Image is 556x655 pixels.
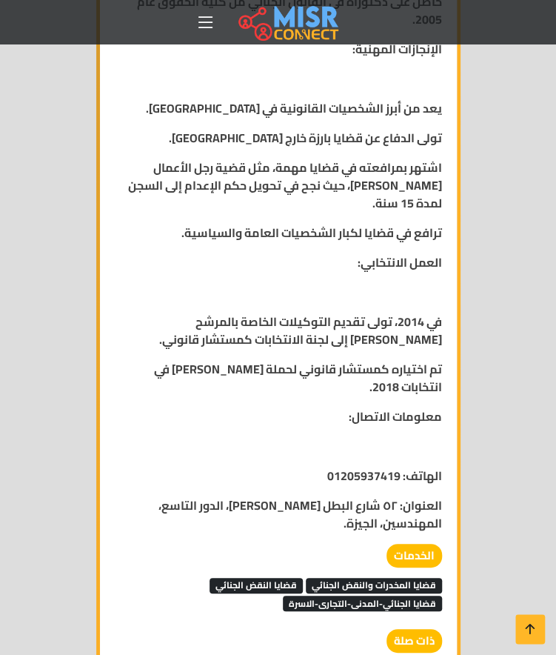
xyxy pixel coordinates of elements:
span: قضايا المخدرات والنقض الجنائي [306,578,442,593]
strong: ذات صلة [386,629,442,654]
strong: العمل الانتخابي: [358,251,442,273]
span: قضايا النقض الجنائي [210,578,303,593]
strong: الخدمات [386,544,442,568]
a: قضايا المخدرات والنقض الجنائي [306,573,442,595]
strong: اشتهر بمرافعته في قضايا مهمة، مثل قضية رجل الأعمال [PERSON_NAME]، حيث نجح في تحويل حكم الإعدام إل... [128,156,442,214]
strong: الهاتف: 01205937419 [327,465,442,487]
a: قضايا الجنائي-المدنى-التجارى-الاسرة [283,591,442,614]
a: قضايا النقض الجنائي [210,573,303,595]
span: قضايا الجنائي-المدنى-التجارى-الاسرة [283,596,442,611]
img: main.misr_connect [238,4,338,41]
strong: ترافع في قضايا لكبار الشخصيات العامة والسياسية. [181,222,442,244]
strong: يعد من أبرز الشخصيات القانونية في [GEOGRAPHIC_DATA]. [146,97,442,119]
strong: العنوان: ٥٢ شارع البطل [PERSON_NAME]، الدور التاسع، المهندسين، الجيزة. [158,494,442,534]
strong: معلومات الاتصال: [349,405,442,428]
strong: تم اختياره كمستشار قانوني لحملة [PERSON_NAME] في انتخابات 2018. [154,358,442,398]
strong: الإنجازات المهنية: [352,38,442,60]
strong: تولى الدفاع عن قضايا بارزة خارج [GEOGRAPHIC_DATA]. [169,127,442,149]
strong: في 2014، تولى تقديم التوكيلات الخاصة بالمرشح [PERSON_NAME] إلى لجنة الانتخابات كمستشار قانوني. [159,310,442,350]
